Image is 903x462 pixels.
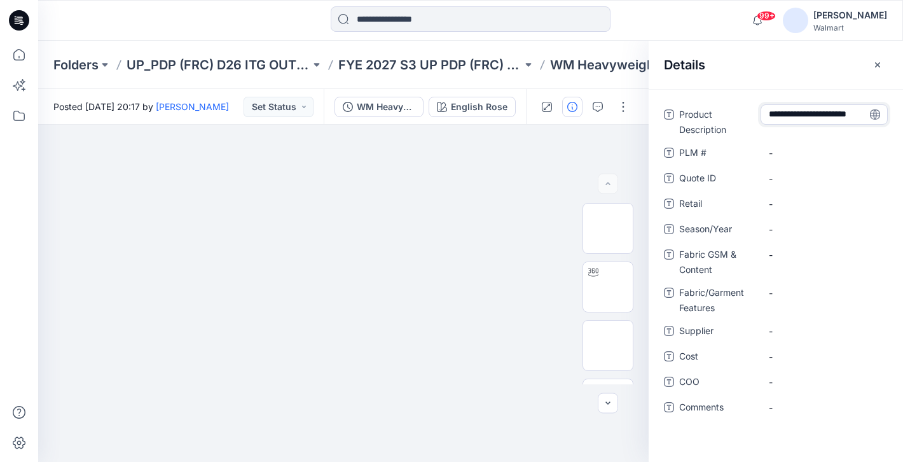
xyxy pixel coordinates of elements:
[769,325,879,338] span: -
[679,374,755,392] span: COO
[783,8,808,33] img: avatar
[429,97,516,117] button: English Rose
[679,221,755,239] span: Season/Year
[451,100,507,114] div: English Rose
[664,57,705,73] h2: Details
[769,197,879,211] span: -
[679,171,755,188] span: Quote ID
[679,145,755,163] span: PLM #
[757,11,776,21] span: 99+
[769,401,879,414] span: -
[53,56,99,74] a: Folders
[679,400,755,417] span: Comments
[53,100,229,113] span: Posted [DATE] 20:17 by
[769,286,879,300] span: -
[357,100,415,114] div: WM Heavyweight Puffer Raglan [DATE]
[679,323,755,341] span: Supplier
[338,56,522,74] a: FYE 2027 S3 UP PDP (FRC) D26 WN Baby & Toddler Girl Outerwear
[156,101,229,112] a: [PERSON_NAME]
[679,285,755,316] span: Fabric/Garment Features
[769,172,879,185] span: -
[813,8,887,23] div: [PERSON_NAME]
[769,223,879,236] span: -
[679,349,755,367] span: Cost
[679,247,755,277] span: Fabric GSM & Content
[679,107,755,137] span: Product Description
[769,375,879,389] span: -
[562,97,582,117] button: Details
[769,350,879,363] span: -
[769,146,879,160] span: -
[127,56,310,74] a: UP_PDP (FRC) D26 ITG OUTERWEAR
[550,56,734,74] p: WM Heavyweight Puffer Raglan [DATE]
[679,196,755,214] span: Retail
[334,97,424,117] button: WM Heavyweight Puffer Raglan [DATE]
[813,23,887,32] div: Walmart
[769,248,879,262] span: -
